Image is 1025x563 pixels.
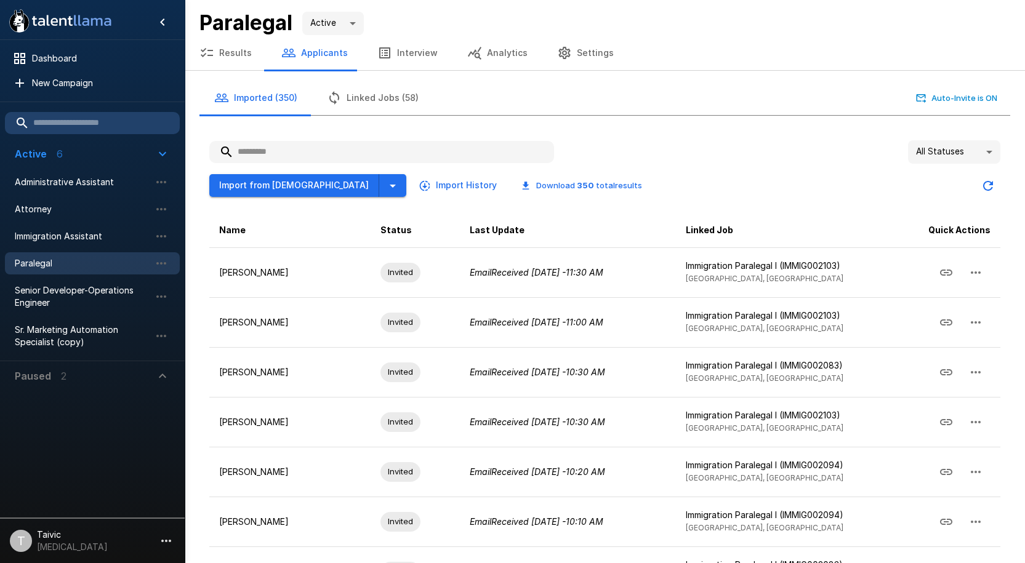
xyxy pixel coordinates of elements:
[380,516,420,527] span: Invited
[470,516,603,527] i: Email Received [DATE] - 10:10 AM
[380,416,420,428] span: Invited
[219,466,361,478] p: [PERSON_NAME]
[686,359,888,372] p: Immigration Paralegal I (IMMIG002083)
[686,309,888,322] p: Immigration Paralegal I (IMMIG002103)
[209,213,371,248] th: Name
[219,316,361,329] p: [PERSON_NAME]
[416,174,502,197] button: Import History
[686,324,843,333] span: [GEOGRAPHIC_DATA], [GEOGRAPHIC_DATA]
[686,423,843,433] span: [GEOGRAPHIC_DATA], [GEOGRAPHIC_DATA]
[470,267,603,278] i: Email Received [DATE] - 11:30 AM
[219,416,361,428] p: [PERSON_NAME]
[219,516,361,528] p: [PERSON_NAME]
[380,466,420,477] span: Invited
[199,81,312,115] button: Imported (350)
[931,415,961,426] span: Copy Interview Link
[267,36,363,70] button: Applicants
[470,466,605,477] i: Email Received [DATE] - 10:20 AM
[686,509,888,521] p: Immigration Paralegal I (IMMIG002094)
[371,213,460,248] th: Status
[931,266,961,276] span: Copy Interview Link
[460,213,677,248] th: Last Update
[219,266,361,279] p: [PERSON_NAME]
[380,366,420,378] span: Invited
[914,89,1000,108] button: Auto-Invite is ON
[302,12,364,35] div: Active
[512,176,652,195] button: Download 350 totalresults
[470,317,603,327] i: Email Received [DATE] - 11:00 AM
[931,316,961,326] span: Copy Interview Link
[219,366,361,378] p: [PERSON_NAME]
[931,515,961,525] span: Copy Interview Link
[676,213,898,248] th: Linked Job
[209,174,379,197] button: Import from [DEMOGRAPHIC_DATA]
[931,365,961,376] span: Copy Interview Link
[686,523,843,532] span: [GEOGRAPHIC_DATA], [GEOGRAPHIC_DATA]
[542,36,629,70] button: Settings
[380,266,420,278] span: Invited
[185,36,267,70] button: Results
[686,409,888,421] p: Immigration Paralegal I (IMMIG002103)
[686,473,843,482] span: [GEOGRAPHIC_DATA], [GEOGRAPHIC_DATA]
[577,180,594,190] b: 350
[363,36,452,70] button: Interview
[686,373,843,383] span: [GEOGRAPHIC_DATA], [GEOGRAPHIC_DATA]
[380,316,420,328] span: Invited
[686,260,888,272] p: Immigration Paralegal I (IMMIG002103)
[686,274,843,283] span: [GEOGRAPHIC_DATA], [GEOGRAPHIC_DATA]
[470,367,605,377] i: Email Received [DATE] - 10:30 AM
[452,36,542,70] button: Analytics
[686,459,888,471] p: Immigration Paralegal I (IMMIG002094)
[199,10,292,35] b: Paralegal
[908,140,1000,164] div: All Statuses
[976,174,1000,198] button: Updated Today - 12:16 PM
[898,213,1000,248] th: Quick Actions
[312,81,433,115] button: Linked Jobs (58)
[931,465,961,476] span: Copy Interview Link
[470,417,605,427] i: Email Received [DATE] - 10:30 AM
